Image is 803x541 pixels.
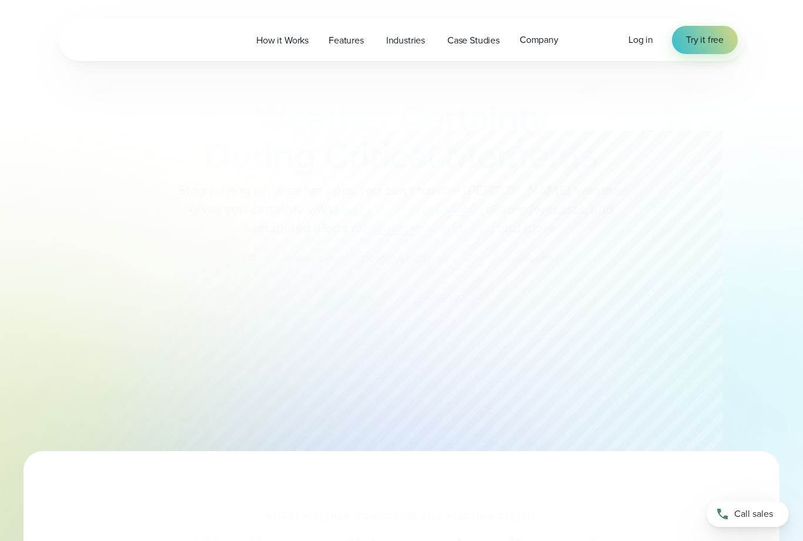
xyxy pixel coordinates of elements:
a: How it Works [246,28,319,52]
a: Log in [628,33,653,47]
span: Call sales [734,507,773,521]
span: Company [520,33,558,47]
a: Call sales [707,501,789,527]
a: Case Studies [437,28,510,52]
span: Industries [386,33,425,48]
span: Features [329,33,364,48]
span: Case Studies [447,33,500,48]
a: Try it free [672,26,738,54]
span: Try it free [686,33,724,47]
span: Log in [628,33,653,46]
span: How it Works [256,33,309,48]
